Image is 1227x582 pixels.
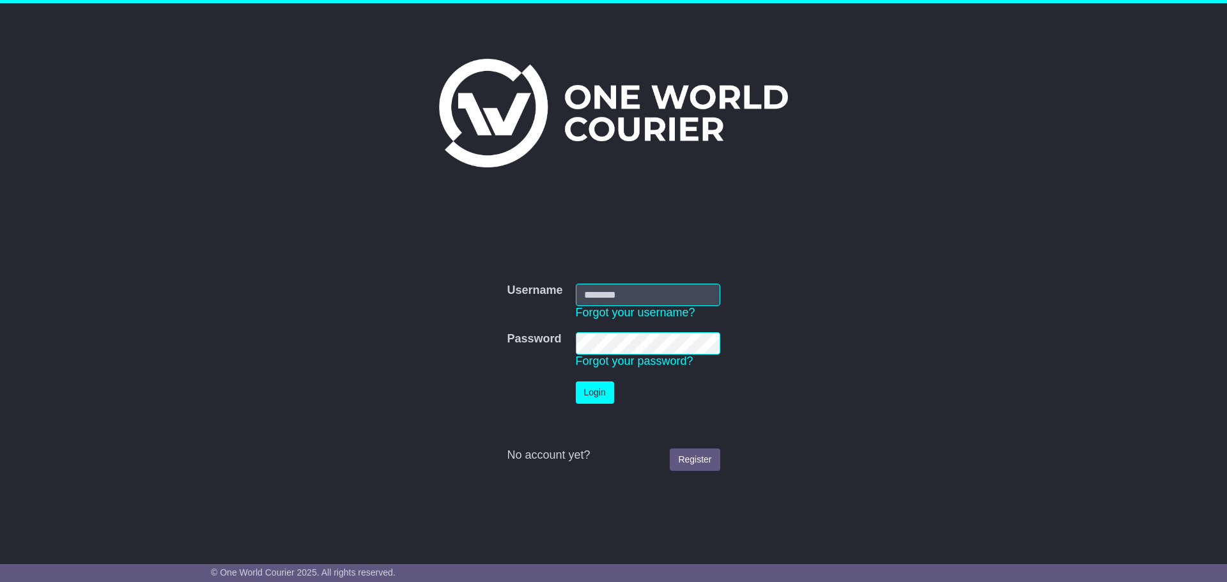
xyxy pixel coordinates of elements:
a: Forgot your username? [576,306,695,319]
img: One World [439,59,788,167]
label: Password [507,332,561,346]
a: Register [670,448,720,471]
label: Username [507,284,562,298]
div: No account yet? [507,448,720,463]
button: Login [576,381,614,404]
span: © One World Courier 2025. All rights reserved. [211,567,396,578]
a: Forgot your password? [576,355,693,367]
